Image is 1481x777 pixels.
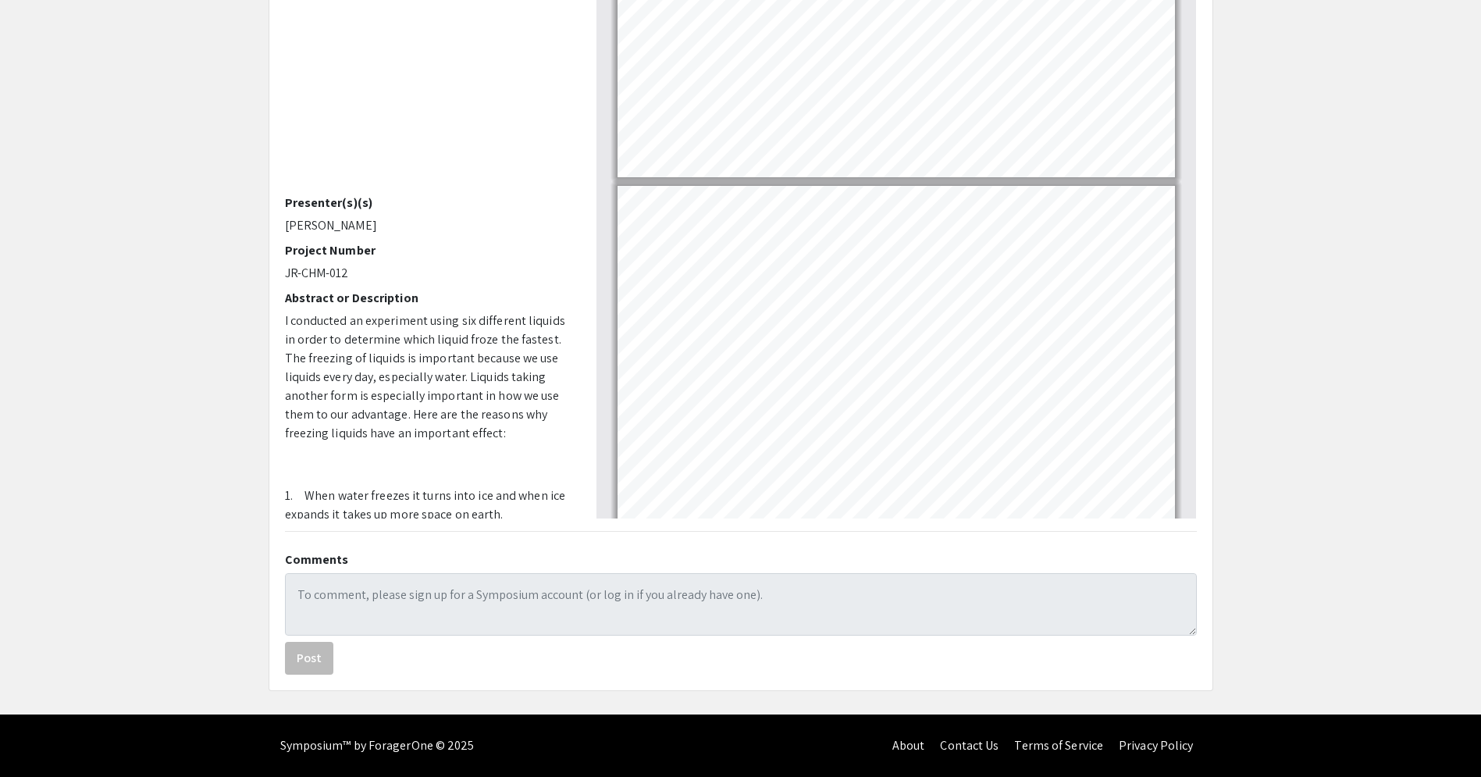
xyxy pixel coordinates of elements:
a: Privacy Policy [1119,737,1193,754]
p: JR-CHM-012 [285,264,573,283]
h2: Abstract or Description [285,290,573,305]
p: 1. When water freezes it turns into ice and when ice expands it takes up more space on earth. [285,487,573,524]
h2: Presenter(s)(s) [285,195,573,210]
a: Contact Us [940,737,999,754]
h2: Comments [285,552,1197,567]
div: Page 2 [611,179,1182,623]
a: Terms of Service [1014,737,1103,754]
button: Post [285,642,333,675]
iframe: Chat [12,707,66,765]
p: [PERSON_NAME] [285,216,573,235]
p: I conducted an experiment using six different liquids in order to determine which liquid froze th... [285,312,573,443]
a: About [892,737,925,754]
h2: Project Number [285,243,573,258]
div: Symposium™ by ForagerOne © 2025 [280,715,475,777]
